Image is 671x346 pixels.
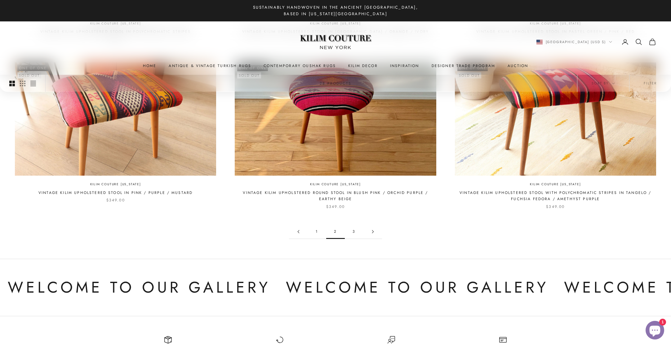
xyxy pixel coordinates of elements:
button: Switch to compact product images [30,75,36,92]
a: Vintage Kilim Upholstered Stool with Polychromatic Stripes in Tangelo / Fuchsia Fedora / Amethyst... [455,190,656,202]
button: Switch to smaller product images [20,75,25,92]
a: Home [143,63,157,69]
a: Go to page 1 [289,225,308,239]
img: United States [536,40,543,44]
span: [GEOGRAPHIC_DATA] (USD $) [546,39,606,45]
sale-price: $349.00 [326,204,345,210]
a: Contemporary Oushak Rugs [264,63,336,69]
button: Filter [629,75,671,92]
img: Logo of Kilim Couture New York [297,27,374,57]
span: 2 [326,225,345,239]
p: Sustainably Handwoven in the Ancient [GEOGRAPHIC_DATA], Based in [US_STATE][GEOGRAPHIC_DATA] [249,4,422,17]
a: Designer Trade Program [432,63,495,69]
a: Kilim Couture [US_STATE] [530,182,581,187]
nav: Secondary navigation [536,38,656,46]
a: Go to page 3 [363,225,382,239]
a: Kilim Couture [US_STATE] [90,182,141,187]
span: Sort by [592,80,615,86]
button: Switch to larger product images [9,75,15,92]
a: Inspiration [390,63,419,69]
a: Go to page 3 [345,225,363,239]
a: Vintage Kilim Upholstered Round Stool in Blush Pink / Orchid Purple / Earthy Beige [235,190,436,202]
a: Go to page 1 [308,225,326,239]
a: Auction [508,63,528,69]
p: 28 products [320,80,351,86]
sale-price: $349.00 [546,204,565,210]
inbox-online-store-chat: Shopify online store chat [644,321,666,341]
img: colorful and magnificent ottoman stool bench sustainably handcrafted by local Turkish artisans fe... [15,62,216,176]
nav: Primary navigation [15,63,656,69]
a: Antique & Vintage Turkish Rugs [169,63,251,69]
button: Change country or currency [536,39,612,45]
button: Sort by [577,75,629,92]
p: Welcome to Our Gallery [260,275,523,300]
a: Vintage Kilim Upholstered Stool in Pink / Purple / Mustard [38,190,193,196]
a: Kilim Couture [US_STATE] [310,182,361,187]
sale-price: $349.00 [106,197,125,203]
nav: Pagination navigation [289,225,382,239]
summary: Kilim Decor [348,63,378,69]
